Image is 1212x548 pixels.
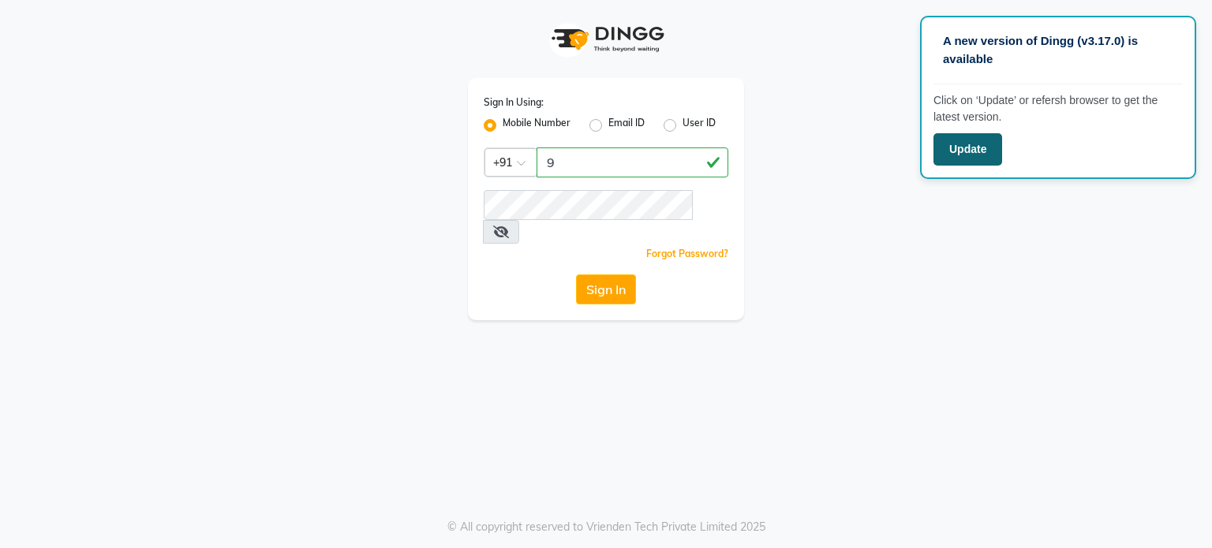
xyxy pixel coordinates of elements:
[646,248,728,259] a: Forgot Password?
[933,133,1002,166] button: Update
[943,32,1173,68] p: A new version of Dingg (v3.17.0) is available
[608,116,645,135] label: Email ID
[683,116,716,135] label: User ID
[484,190,693,220] input: Username
[576,274,636,304] button: Sign In
[503,116,570,135] label: Mobile Number
[933,92,1183,125] p: Click on ‘Update’ or refersh browser to get the latest version.
[537,147,728,177] input: Username
[543,16,669,62] img: logo1.svg
[484,95,544,110] label: Sign In Using:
